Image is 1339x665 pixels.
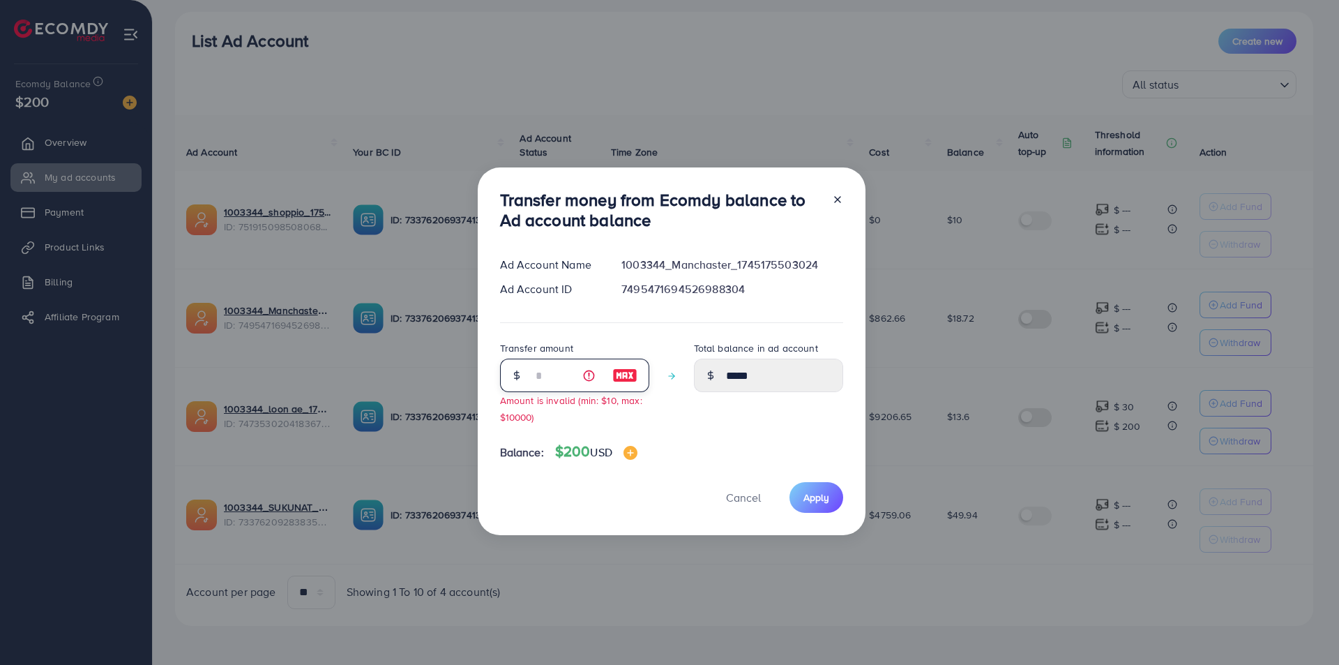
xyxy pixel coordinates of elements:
[709,482,778,512] button: Cancel
[1280,602,1329,655] iframe: Chat
[612,367,637,384] img: image
[694,341,818,355] label: Total balance in ad account
[610,281,854,297] div: 7495471694526988304
[489,281,611,297] div: Ad Account ID
[610,257,854,273] div: 1003344_Manchaster_1745175503024
[500,444,544,461] span: Balance:
[489,257,611,273] div: Ad Account Name
[789,482,843,512] button: Apply
[623,446,637,460] img: image
[803,491,829,505] span: Apply
[500,394,642,423] small: Amount is invalid (min: $10, max: $10000)
[500,190,821,230] h3: Transfer money from Ecomdy balance to Ad account balance
[590,444,612,460] span: USD
[500,341,573,355] label: Transfer amount
[555,443,637,461] h4: $200
[726,490,761,505] span: Cancel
